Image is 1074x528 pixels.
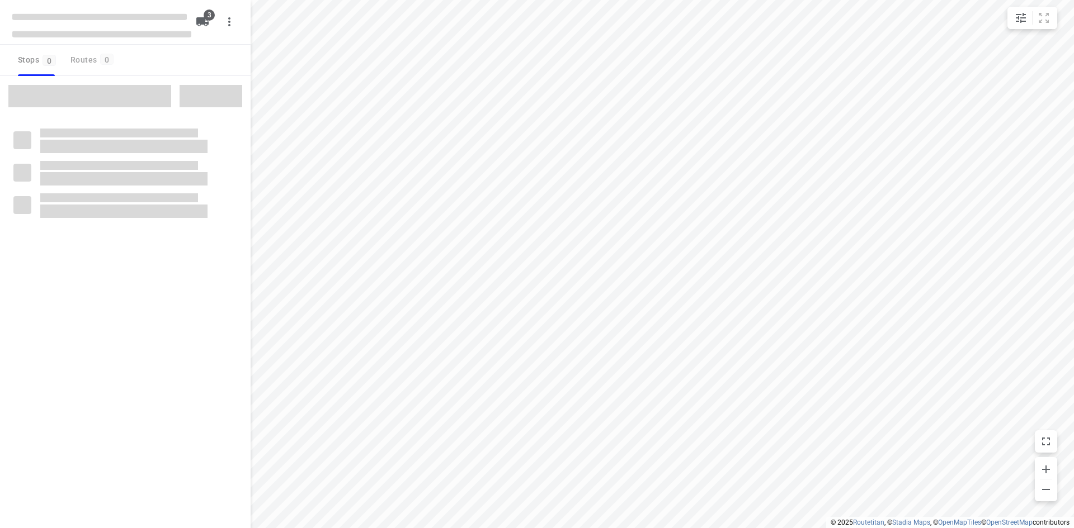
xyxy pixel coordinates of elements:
[892,519,930,526] a: Stadia Maps
[986,519,1033,526] a: OpenStreetMap
[831,519,1070,526] li: © 2025 , © , © © contributors
[938,519,981,526] a: OpenMapTiles
[1007,7,1057,29] div: small contained button group
[1010,7,1032,29] button: Map settings
[853,519,884,526] a: Routetitan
